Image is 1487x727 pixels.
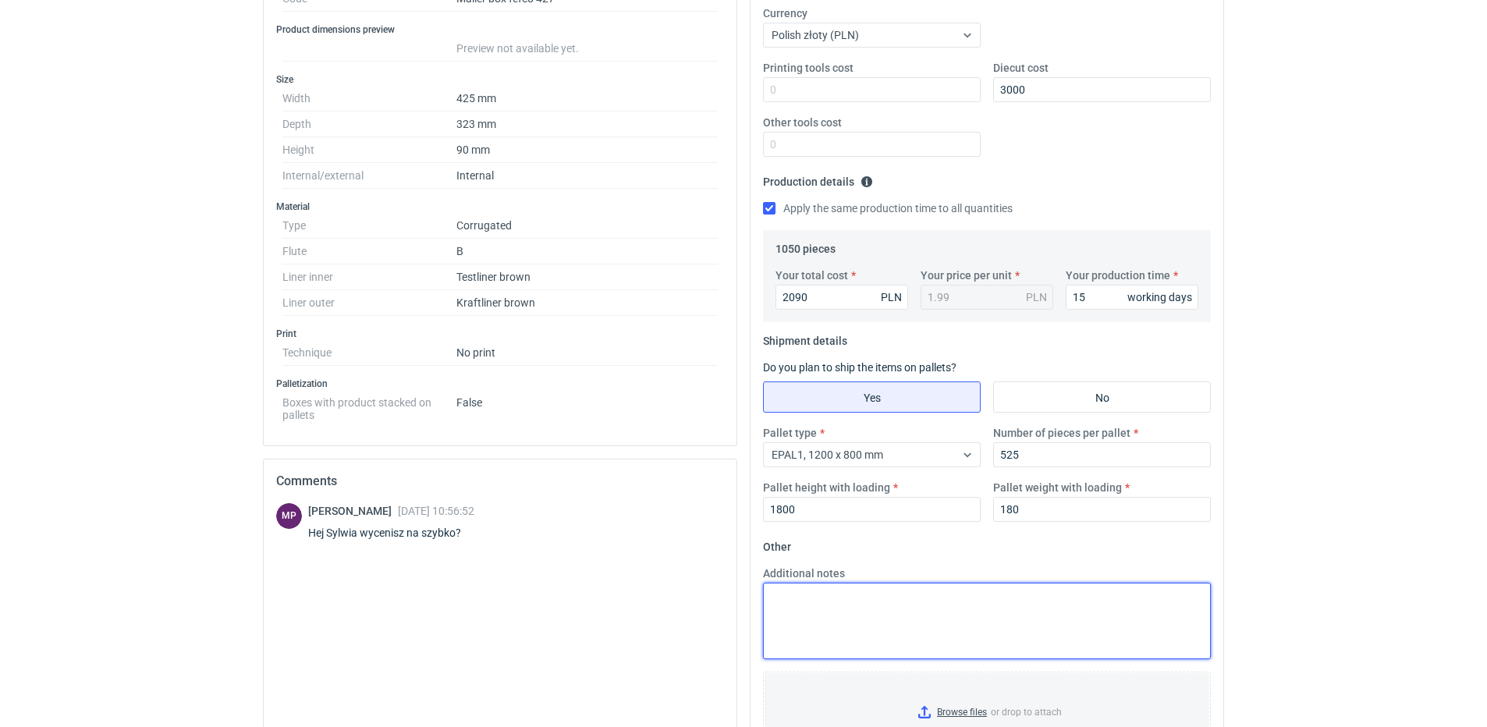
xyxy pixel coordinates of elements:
dd: No print [456,340,718,366]
dd: False [456,390,718,421]
div: Hej Sylwia wycenisz na szybko? [308,525,480,541]
label: Currency [763,5,807,21]
label: Pallet weight with loading [993,480,1122,495]
dt: Type [282,213,456,239]
input: 0 [775,285,908,310]
label: Your total cost [775,268,848,283]
span: [DATE] 10:56:52 [398,505,474,517]
label: No [993,381,1211,413]
div: working days [1127,289,1192,305]
input: 0 [763,497,981,522]
label: Apply the same production time to all quantities [763,200,1013,216]
h3: Material [276,200,724,213]
div: PLN [881,289,902,305]
label: Pallet height with loading [763,480,890,495]
label: Yes [763,381,981,413]
label: Diecut cost [993,60,1049,76]
span: [PERSON_NAME] [308,505,398,517]
div: Michał Palasek [276,503,302,529]
dd: 90 mm [456,137,718,163]
h3: Print [276,328,724,340]
span: EPAL1, 1200 x 800 mm [772,449,883,461]
dd: Kraftliner brown [456,290,718,316]
dd: Corrugated [456,213,718,239]
label: Do you plan to ship the items on pallets? [763,361,956,374]
input: 0 [993,497,1211,522]
label: Pallet type [763,425,817,441]
input: 0 [763,132,981,157]
label: Other tools cost [763,115,842,130]
label: Your production time [1066,268,1170,283]
dt: Boxes with product stacked on pallets [282,390,456,421]
dt: Liner outer [282,290,456,316]
dd: 425 mm [456,86,718,112]
dd: 323 mm [456,112,718,137]
dt: Height [282,137,456,163]
input: 0 [993,77,1211,102]
label: Printing tools cost [763,60,854,76]
dt: Technique [282,340,456,366]
figcaption: MP [276,503,302,529]
input: 0 [993,442,1211,467]
input: 0 [763,77,981,102]
h3: Product dimensions preview [276,23,724,36]
h3: Palletization [276,378,724,390]
legend: Production details [763,169,873,188]
dt: Liner inner [282,264,456,290]
dt: Width [282,86,456,112]
span: Polish złoty (PLN) [772,29,859,41]
dd: Testliner brown [456,264,718,290]
dt: Depth [282,112,456,137]
input: 0 [1066,285,1198,310]
legend: Shipment details [763,328,847,347]
dt: Flute [282,239,456,264]
dd: B [456,239,718,264]
div: PLN [1026,289,1047,305]
dt: Internal/external [282,163,456,189]
dd: Internal [456,163,718,189]
span: Preview not available yet. [456,42,579,55]
legend: Other [763,534,791,553]
h3: Size [276,73,724,86]
h2: Comments [276,472,724,491]
legend: 1050 pieces [775,236,836,255]
label: Your price per unit [921,268,1012,283]
label: Number of pieces per pallet [993,425,1130,441]
label: Additional notes [763,566,845,581]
